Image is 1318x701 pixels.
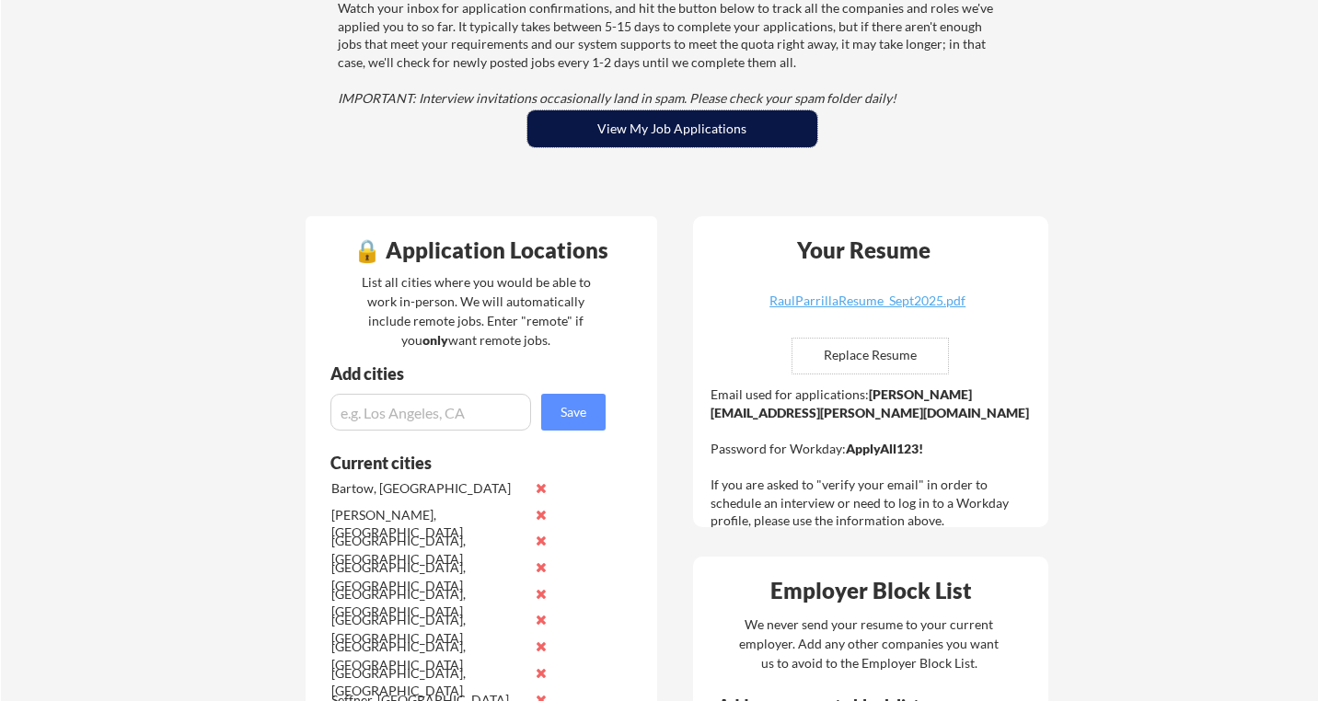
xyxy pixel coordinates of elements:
div: Employer Block List [700,580,1043,602]
div: Bartow, [GEOGRAPHIC_DATA] [331,479,526,498]
strong: [PERSON_NAME][EMAIL_ADDRESS][PERSON_NAME][DOMAIN_NAME] [711,386,1029,420]
div: [GEOGRAPHIC_DATA], [GEOGRAPHIC_DATA] [331,664,526,700]
div: Your Resume [773,239,955,261]
div: Add cities [330,365,610,382]
div: [GEOGRAPHIC_DATA], [GEOGRAPHIC_DATA] [331,611,526,647]
div: Email used for applications: Password for Workday: If you are asked to "verify your email" in ord... [711,385,1035,530]
div: [GEOGRAPHIC_DATA], [GEOGRAPHIC_DATA] [331,532,526,568]
button: Save [541,394,606,431]
input: e.g. Los Angeles, CA [330,394,531,431]
a: RaulParrillaResume_Sept2025.pdf [758,294,977,323]
div: We never send your resume to your current employer. Add any other companies you want us to avoid ... [738,615,1000,672]
strong: only [422,332,448,348]
strong: ApplyAll123! [846,441,923,456]
div: [GEOGRAPHIC_DATA], [GEOGRAPHIC_DATA] [331,638,526,673]
div: Current cities [330,454,585,471]
div: List all cities where you would be able to work in-person. We will automatically include remote j... [350,272,603,350]
em: IMPORTANT: Interview invitations occasionally land in spam. Please check your spam folder daily! [338,90,896,106]
div: [GEOGRAPHIC_DATA], [GEOGRAPHIC_DATA] [331,585,526,621]
div: RaulParrillaResume_Sept2025.pdf [758,294,977,307]
div: [PERSON_NAME], [GEOGRAPHIC_DATA] [331,506,526,542]
div: [GEOGRAPHIC_DATA], [GEOGRAPHIC_DATA] [331,558,526,594]
button: View My Job Applications [527,110,817,147]
div: 🔒 Application Locations [310,239,653,261]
